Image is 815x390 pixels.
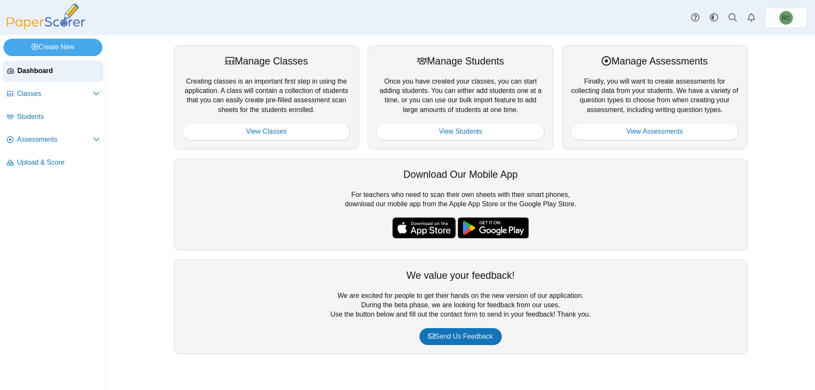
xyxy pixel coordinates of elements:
[428,333,493,340] span: Send Us Feedback
[174,45,359,149] div: Creating classes is an important first step in using the application. A class will contain a coll...
[458,217,529,238] img: google-play-badge.png
[419,328,502,345] a: Send Us Feedback
[3,3,88,29] img: PaperScorer
[782,15,790,21] span: Robert Coyle
[3,84,103,104] a: Classes
[17,66,99,76] span: Dashboard
[3,61,103,81] a: Dashboard
[3,107,103,127] a: Students
[183,168,739,181] div: Download Our Mobile App
[3,130,103,150] a: Assessments
[17,135,93,144] span: Assessments
[562,45,748,149] div: Finally, you will want to create assessments for collecting data from your students. We have a va...
[377,123,544,140] a: View Students
[174,260,748,354] div: We are excited for people to get their hands on the new version of our application. During the be...
[377,54,544,68] div: Manage Students
[17,89,93,98] span: Classes
[571,54,739,68] div: Manage Assessments
[368,45,553,149] div: Once you have created your classes, you can start adding students. You can either add students on...
[3,23,88,31] a: PaperScorer
[17,158,100,167] span: Upload & Score
[17,112,100,121] span: Students
[392,217,456,238] img: apple-store-badge.svg
[183,269,739,282] div: We value your feedback!
[3,39,102,56] a: Create New
[571,123,739,140] a: View Assessments
[779,11,793,25] span: Robert Coyle
[174,159,748,250] div: For teachers who need to scan their own sheets with their smart phones, download our mobile app f...
[765,8,807,28] a: Robert Coyle
[742,8,761,27] a: Alerts
[183,54,350,68] div: Manage Classes
[3,153,103,173] a: Upload & Score
[183,123,350,140] a: View Classes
